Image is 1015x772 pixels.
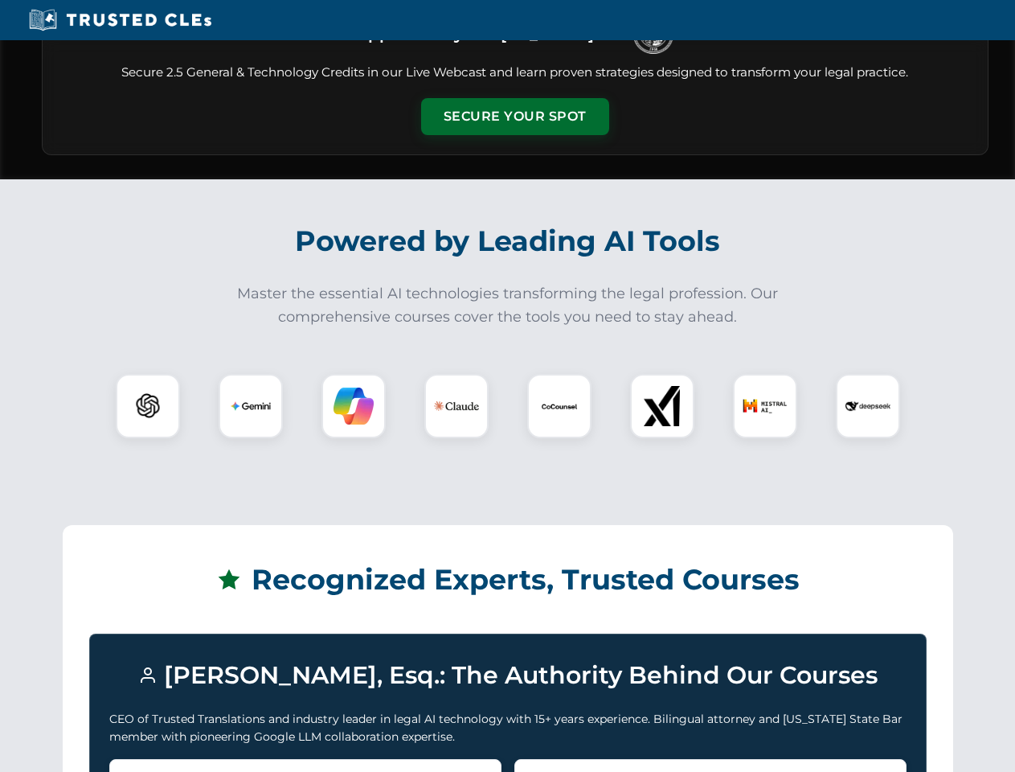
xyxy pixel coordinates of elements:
[321,374,386,438] div: Copilot
[109,710,907,746] p: CEO of Trusted Translations and industry leader in legal AI technology with 15+ years experience....
[227,282,789,329] p: Master the essential AI technologies transforming the legal profession. Our comprehensive courses...
[109,654,907,697] h3: [PERSON_NAME], Esq.: The Authority Behind Our Courses
[421,98,609,135] button: Secure Your Spot
[743,384,788,429] img: Mistral AI Logo
[424,374,489,438] div: Claude
[539,386,579,426] img: CoCounsel Logo
[125,383,171,429] img: ChatGPT Logo
[24,8,216,32] img: Trusted CLEs
[62,64,968,82] p: Secure 2.5 General & Technology Credits in our Live Webcast and learn proven strategies designed ...
[733,374,797,438] div: Mistral AI
[89,552,927,608] h2: Recognized Experts, Trusted Courses
[630,374,694,438] div: xAI
[434,384,479,429] img: Claude Logo
[63,213,953,269] h2: Powered by Leading AI Tools
[527,374,591,438] div: CoCounsel
[845,384,890,429] img: DeepSeek Logo
[116,374,180,438] div: ChatGPT
[334,386,374,426] img: Copilot Logo
[231,386,271,426] img: Gemini Logo
[642,386,682,426] img: xAI Logo
[836,374,900,438] div: DeepSeek
[219,374,283,438] div: Gemini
